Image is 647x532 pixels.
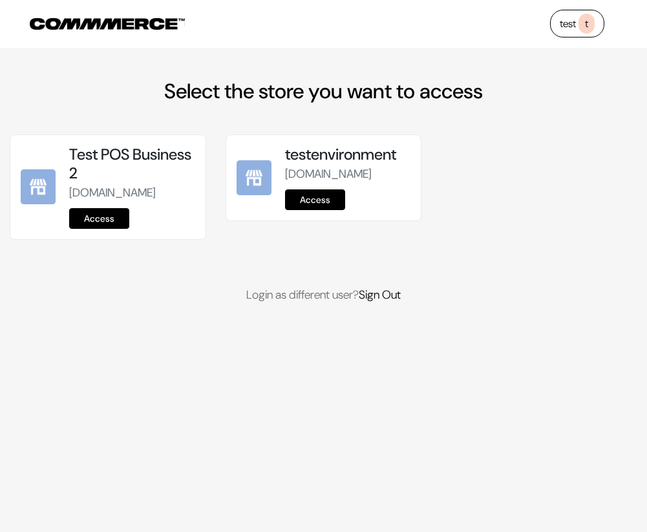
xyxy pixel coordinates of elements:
span: t [578,14,595,34]
a: Access [69,208,129,229]
h5: testenvironment [285,145,411,164]
img: testenvironment [237,160,271,195]
a: Access [285,189,345,210]
p: [DOMAIN_NAME] [285,165,411,183]
img: Test POS Business 2 [21,169,56,204]
p: [DOMAIN_NAME] [69,184,195,202]
a: Sign Out [359,287,401,303]
h2: Select the store you want to access [10,79,637,103]
img: COMMMERCE [30,18,185,30]
h5: Test POS Business 2 [69,145,195,183]
p: Login as different user? [10,286,637,304]
a: testt [550,10,604,37]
